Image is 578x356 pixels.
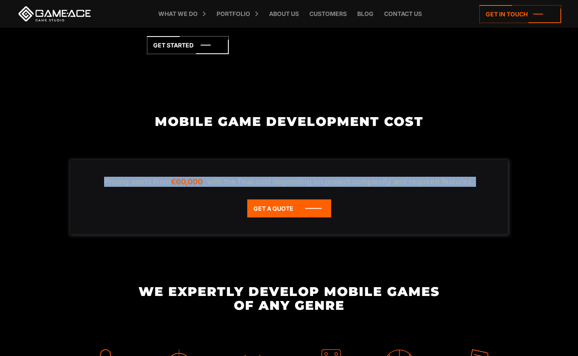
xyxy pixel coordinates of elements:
em: €60,000 [171,177,203,186]
a: Get in touch [479,5,561,23]
a: Get started [147,36,229,54]
h2: We Expertly Develop Mobile Games of Any Genre [65,285,513,312]
a: Get a Quote [247,199,331,217]
h2: Mobile Game Development Cost [65,115,513,128]
p: Pricing starts from , with the final cost depending on project complexity and required features. [87,177,491,187]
